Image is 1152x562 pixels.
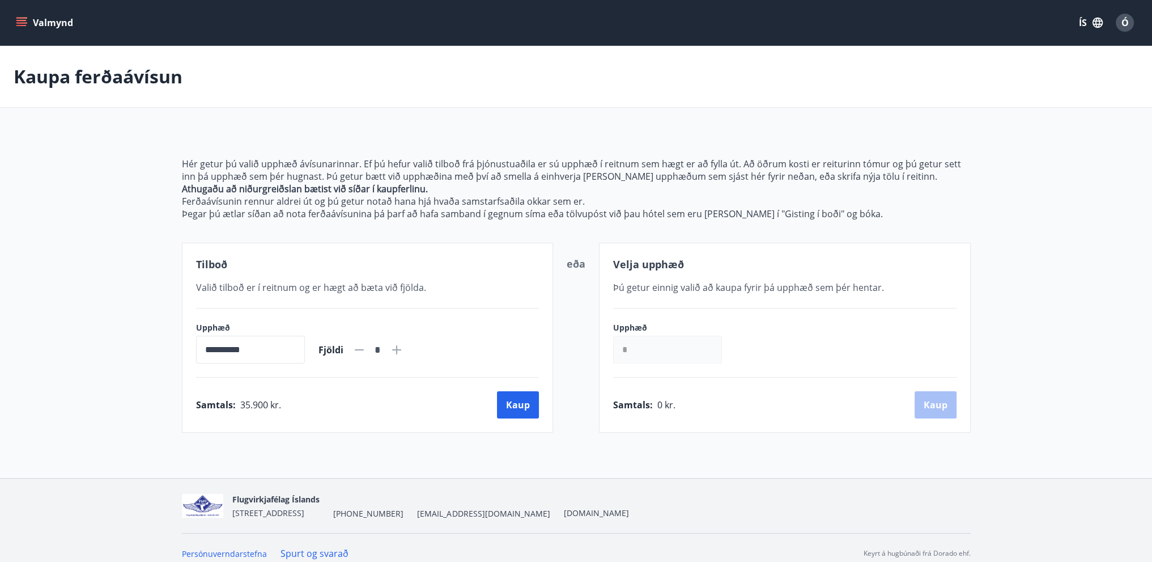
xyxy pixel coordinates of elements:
[182,195,971,208] p: Ferðaávísunin rennur aldrei út og þú getur notað hana hjá hvaða samstarfsaðila okkar sem er.
[497,391,539,419] button: Kaup
[14,64,182,89] p: Kaupa ferðaávísun
[196,281,426,294] span: Valið tilboð er í reitnum og er hægt að bæta við fjölda.
[864,548,971,559] p: Keyrt á hugbúnaði frá Dorado ehf.
[196,257,227,271] span: Tilboð
[613,399,653,411] span: Samtals :
[333,508,403,519] span: [PHONE_NUMBER]
[232,494,320,505] span: Flugvirkjafélag Íslands
[280,547,348,560] a: Spurt og svarað
[232,508,304,518] span: [STREET_ADDRESS]
[182,494,224,518] img: jfCJGIgpp2qFOvTFfsN21Zau9QV3gluJVgNw7rvD.png
[240,399,281,411] span: 35.900 kr.
[613,257,684,271] span: Velja upphæð
[417,508,550,519] span: [EMAIL_ADDRESS][DOMAIN_NAME]
[1121,16,1129,29] span: Ó
[196,399,236,411] span: Samtals :
[563,508,628,518] a: [DOMAIN_NAME]
[182,158,971,183] p: Hér getur þú valið upphæð ávísunarinnar. Ef þú hefur valið tilboð frá þjónustuaðila er sú upphæð ...
[657,399,675,411] span: 0 kr.
[1111,9,1138,36] button: Ó
[182,183,428,195] strong: Athugaðu að niðurgreiðslan bætist við síðar í kaupferlinu.
[567,257,585,271] span: eða
[196,322,305,333] label: Upphæð
[1073,12,1109,33] button: ÍS
[182,208,971,220] p: Þegar þú ætlar síðan að nota ferðaávísunina þá þarf að hafa samband í gegnum síma eða tölvupóst v...
[613,322,733,333] label: Upphæð
[182,548,267,559] a: Persónuverndarstefna
[613,281,884,294] span: Þú getur einnig valið að kaupa fyrir þá upphæð sem þér hentar.
[14,12,78,33] button: menu
[318,344,343,356] span: Fjöldi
